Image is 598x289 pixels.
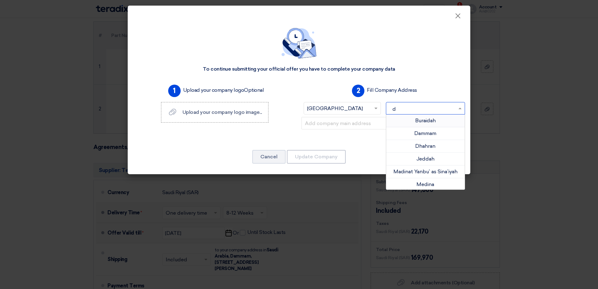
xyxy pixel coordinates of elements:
span: 1 [168,85,181,97]
span: Jeddah [416,156,434,162]
img: empty_state_contact.svg [282,28,316,58]
span: Madinat Yanbu` as Sina`iyah [393,169,458,175]
span: Dammam [414,130,436,136]
input: Add company main address [301,117,465,129]
font: Upload your company logo [183,87,264,93]
button: Close [450,10,466,22]
span: Buraidah [415,118,436,124]
span: Dhahran [415,143,435,149]
div: To continue submitting your official offer you have to complete your company data [203,66,395,72]
span: Upload your company logo image... [183,109,262,115]
span: 2 [352,85,364,97]
span: Medina [416,181,434,187]
label: Fill Company Address [367,86,417,94]
span: Optional [244,87,264,93]
button: Update Company [287,150,346,164]
button: Cancel [252,150,286,164]
span: × [455,11,461,24]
